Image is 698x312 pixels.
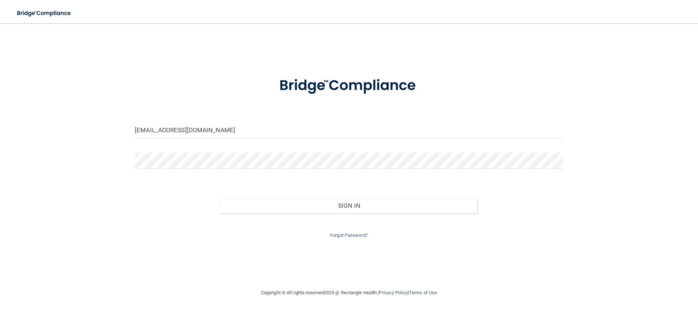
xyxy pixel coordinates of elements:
[264,67,434,105] img: bridge_compliance_login_screen.278c3ca4.svg
[409,290,437,295] a: Terms of Use
[379,290,408,295] a: Privacy Policy
[216,281,482,304] div: Copyright © All rights reserved 2025 @ Rectangle Health | |
[11,6,78,21] img: bridge_compliance_login_screen.278c3ca4.svg
[135,122,563,138] input: Email
[330,232,368,238] a: Forgot Password?
[221,198,478,214] button: Sign In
